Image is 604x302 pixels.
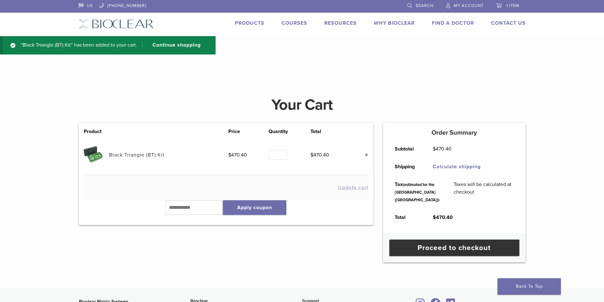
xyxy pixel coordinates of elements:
bdi: 470.40 [310,152,329,158]
bdi: 470.40 [228,152,247,158]
h5: Order Summary [383,129,526,137]
bdi: 470.40 [433,146,451,152]
a: Black Triangle (BT) Kit [109,152,165,158]
span: $ [228,152,231,158]
button: Apply coupon [223,200,286,215]
img: Black Triangle (BT) Kit [84,145,102,164]
td: Taxes will be calculated at checkout [447,176,521,209]
th: Tax [388,176,447,209]
a: Why Bioclear [374,20,415,26]
h1: Your Cart [74,97,530,112]
th: Price [228,128,269,135]
a: Products [235,20,264,26]
th: Product [84,128,109,135]
img: Bioclear [79,19,154,29]
a: Remove this item [360,151,368,159]
span: Search [416,3,433,8]
a: Courses [282,20,307,26]
button: Update cart [338,185,368,190]
a: Find A Doctor [432,20,474,26]
th: Total [310,128,351,135]
a: Continue shopping [142,41,205,49]
span: $ [310,152,313,158]
a: Proceed to checkout [389,240,519,256]
th: Subtotal [388,140,426,158]
a: Contact Us [491,20,526,26]
bdi: 470.40 [433,214,453,221]
small: (estimated for the [GEOGRAPHIC_DATA] ([GEOGRAPHIC_DATA])) [395,182,439,202]
a: Calculate shipping [433,164,481,170]
a: Back To Top [497,278,561,295]
th: Quantity [269,128,310,135]
th: Shipping [388,158,426,176]
span: My Account [454,3,484,8]
span: $ [433,214,436,221]
span: $ [433,146,436,152]
span: 1 item [506,3,519,8]
th: Total [388,209,426,226]
a: Resources [324,20,357,26]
